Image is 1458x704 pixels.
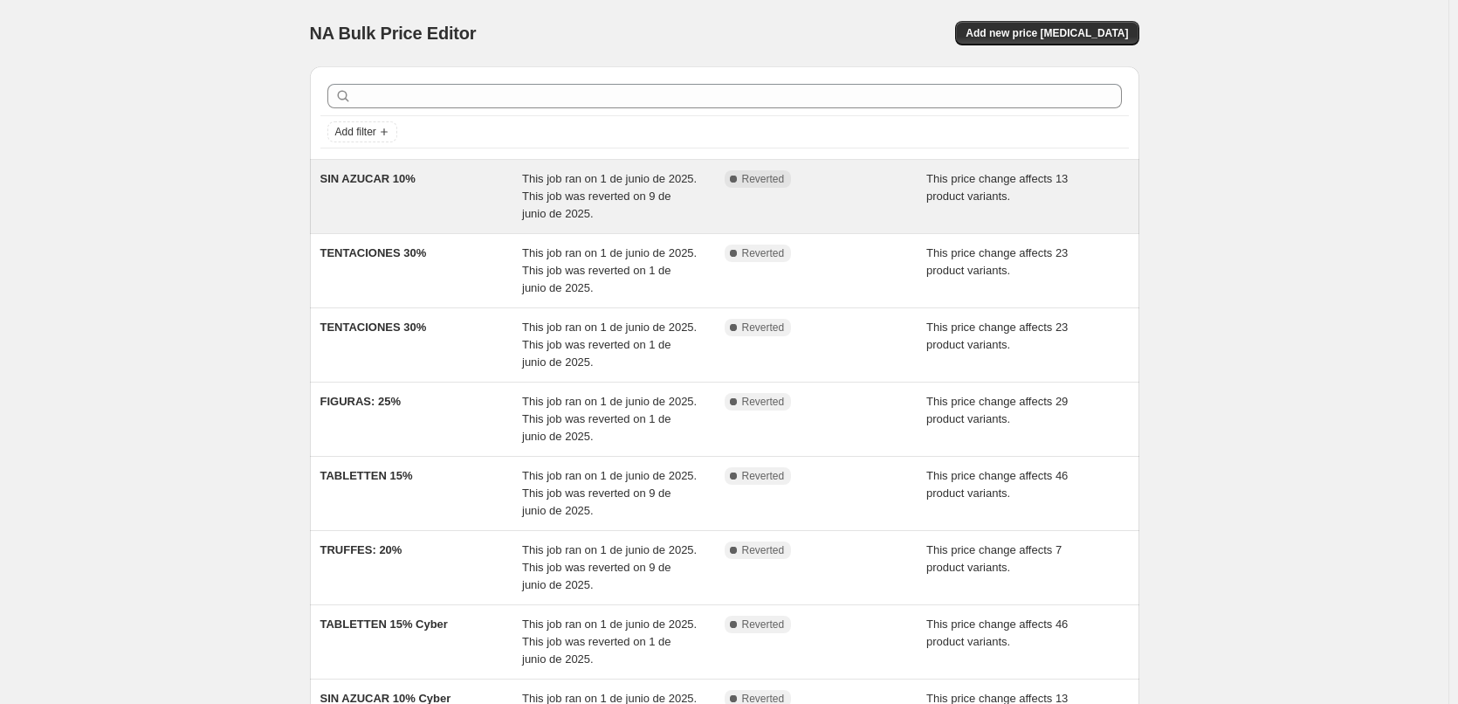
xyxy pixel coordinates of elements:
span: This price change affects 46 product variants. [926,469,1068,500]
span: Reverted [742,321,785,335]
span: This job ran on 1 de junio de 2025. This job was reverted on 9 de junio de 2025. [522,469,697,517]
span: This price change affects 13 product variants. [926,172,1068,203]
span: TRUFFES: 20% [320,543,402,556]
span: Add new price [MEDICAL_DATA] [966,26,1128,40]
span: This job ran on 1 de junio de 2025. This job was reverted on 9 de junio de 2025. [522,172,697,220]
span: Reverted [742,543,785,557]
span: This job ran on 1 de junio de 2025. This job was reverted on 1 de junio de 2025. [522,395,697,443]
span: Reverted [742,246,785,260]
span: Reverted [742,618,785,632]
span: This job ran on 1 de junio de 2025. This job was reverted on 1 de junio de 2025. [522,246,697,294]
span: This price change affects 23 product variants. [926,246,1068,277]
span: This price change affects 46 product variants. [926,618,1068,648]
span: Reverted [742,172,785,186]
button: Add new price [MEDICAL_DATA] [955,21,1138,45]
span: TENTACIONES 30% [320,321,427,334]
span: FIGURAS: 25% [320,395,401,408]
span: Reverted [742,469,785,483]
span: TABLETTEN 15% Cyber [320,618,448,631]
span: TENTACIONES 30% [320,246,427,259]
span: Reverted [742,395,785,409]
span: This price change affects 29 product variants. [926,395,1068,425]
span: NA Bulk Price Editor [310,24,477,43]
span: This price change affects 23 product variants. [926,321,1068,351]
span: This price change affects 7 product variants. [926,543,1062,574]
span: Add filter [335,125,376,139]
span: This job ran on 1 de junio de 2025. This job was reverted on 9 de junio de 2025. [522,543,697,591]
span: TABLETTEN 15% [320,469,413,482]
button: Add filter [327,121,397,142]
span: SIN AZUCAR 10% [320,172,416,185]
span: This job ran on 1 de junio de 2025. This job was reverted on 1 de junio de 2025. [522,618,697,666]
span: This job ran on 1 de junio de 2025. This job was reverted on 1 de junio de 2025. [522,321,697,369]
